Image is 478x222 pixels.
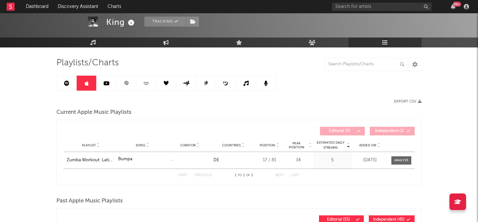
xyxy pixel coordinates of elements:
span: Past Apple Music Playlists [56,197,123,205]
a: DE [213,158,219,162]
button: First [178,174,188,177]
span: Countries [222,143,241,147]
span: Editorial ( 0 ) [324,129,355,133]
button: Editorial(0) [320,127,365,135]
input: Search for artists [332,3,432,11]
div: 5 [315,157,350,164]
input: Search Playlists/Charts [325,58,408,71]
span: Playlists/Charts [56,59,119,67]
div: 14 [285,157,312,164]
span: Peak Position [285,141,308,149]
span: Current Apple Music Playlists [56,109,131,116]
button: 99+ [451,4,455,9]
button: Export CSV [394,100,422,104]
span: Added On [359,143,376,147]
a: Zumba Workout: Latin Dance Hits [67,157,115,164]
div: Bumpa [118,156,132,163]
span: Playlist [82,143,96,147]
span: Independent ( 1 ) [374,129,405,133]
button: Next [275,174,284,177]
div: [DATE] [353,157,386,164]
span: Estimated Daily Streams [315,140,346,150]
span: Independent ( 45 ) [373,218,405,222]
button: Previous [195,174,212,177]
div: King [106,17,136,28]
span: Song [136,143,145,147]
button: Last [291,174,300,177]
button: Independent(1) [370,127,415,135]
span: to [238,174,242,177]
div: 99 + [453,2,461,7]
span: of [246,174,250,177]
div: 17 / 81 [257,157,282,164]
span: Editorial ( 55 ) [323,218,354,222]
span: Curator [180,143,196,147]
div: 1 1 1 [225,172,262,180]
span: Position [260,143,275,147]
button: Tracking [144,17,186,27]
